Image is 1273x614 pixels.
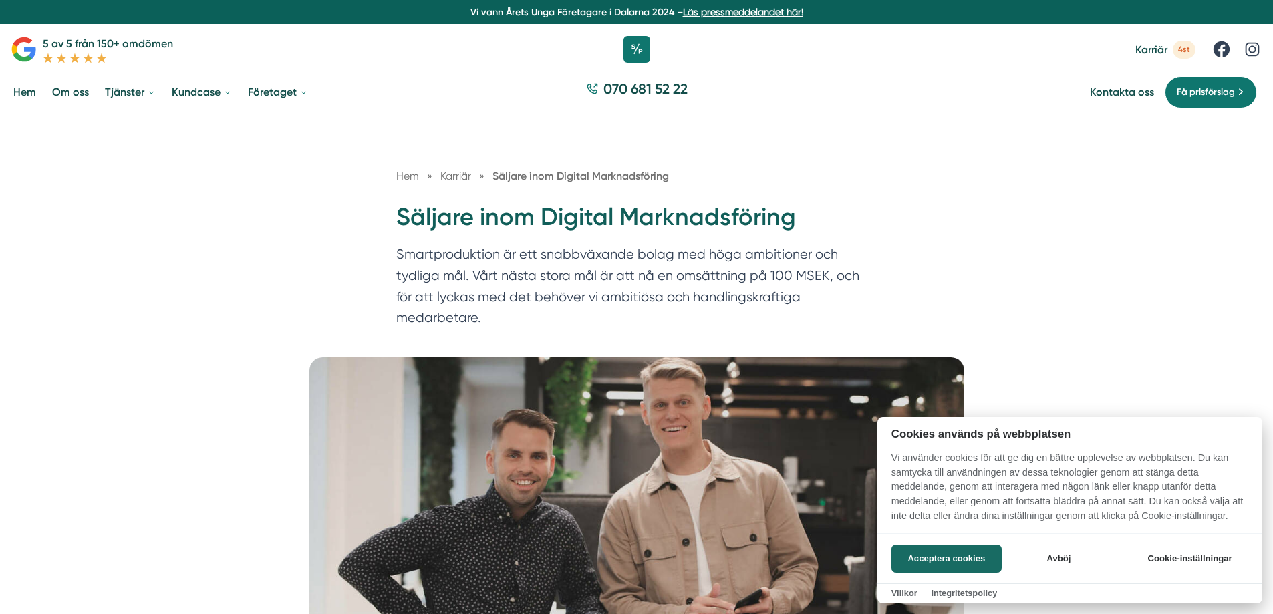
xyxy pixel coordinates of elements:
[877,428,1262,440] h2: Cookies används på webbplatsen
[877,451,1262,532] p: Vi använder cookies för att ge dig en bättre upplevelse av webbplatsen. Du kan samtycka till anvä...
[1006,545,1112,573] button: Avböj
[891,588,917,598] a: Villkor
[1131,545,1248,573] button: Cookie-inställningar
[931,588,997,598] a: Integritetspolicy
[891,545,1002,573] button: Acceptera cookies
